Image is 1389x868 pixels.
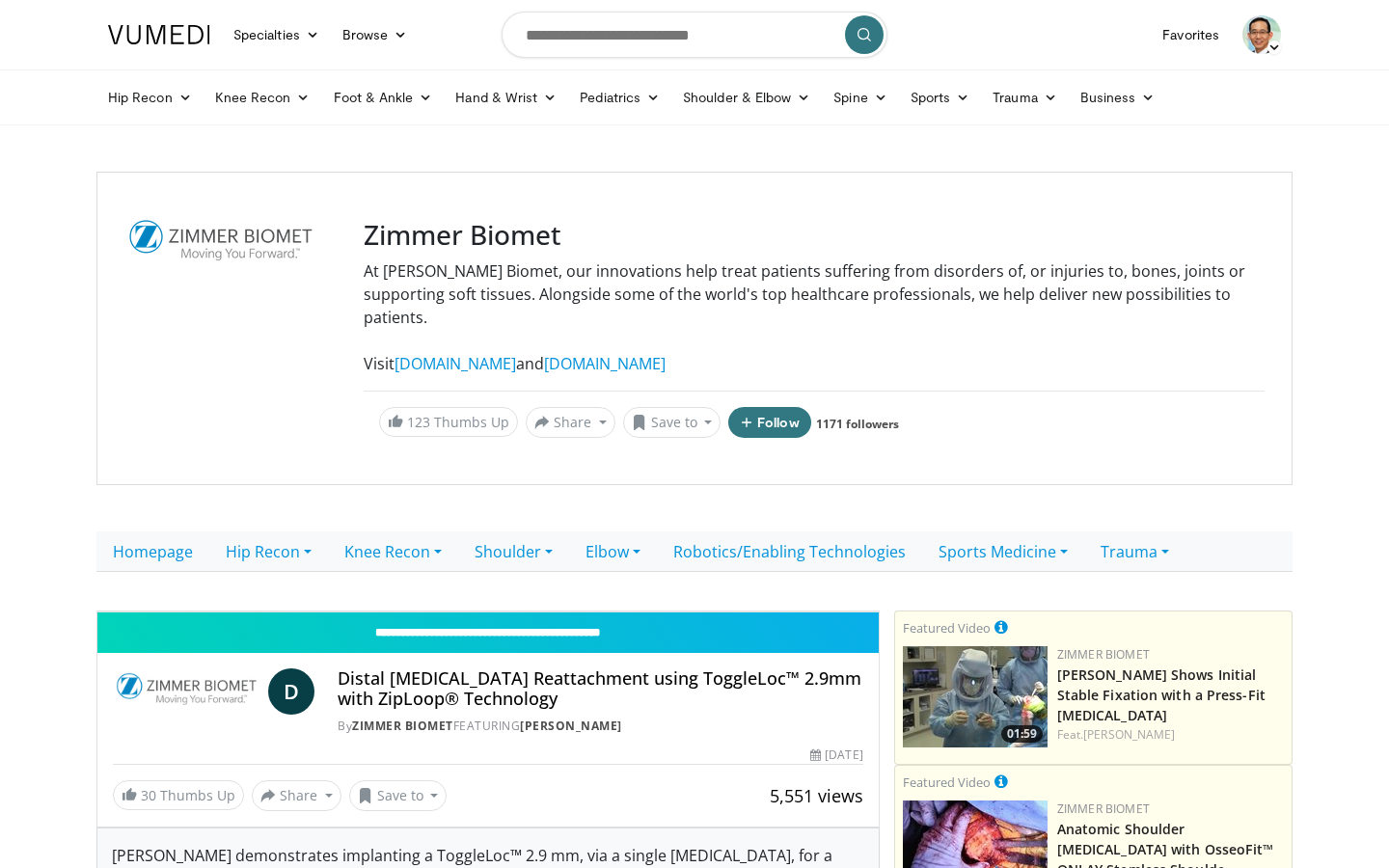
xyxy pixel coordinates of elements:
[1001,725,1043,743] span: 01:59
[1151,15,1231,54] a: Favorites
[204,78,322,117] a: Knee Recon
[502,12,887,58] input: Search topics, interventions
[770,784,863,807] span: 5,551 views
[903,646,1048,747] a: 01:59
[1084,531,1185,572] a: Trauma
[268,668,314,715] a: D
[331,15,420,54] a: Browse
[526,407,615,438] button: Share
[810,746,862,764] div: [DATE]
[96,78,204,117] a: Hip Recon
[899,78,982,117] a: Sports
[328,531,458,572] a: Knee Recon
[97,611,879,612] video-js: Video Player
[352,718,453,734] a: Zimmer Biomet
[1069,78,1167,117] a: Business
[671,78,822,117] a: Shoulder & Elbow
[222,15,331,54] a: Specialties
[822,78,898,117] a: Spine
[657,531,922,572] a: Robotics/Enabling Technologies
[1057,646,1150,663] a: Zimmer Biomet
[1057,665,1266,724] a: [PERSON_NAME] Shows Initial Stable Fixation with a Press-Fit [MEDICAL_DATA]
[364,259,1265,375] div: At [PERSON_NAME] Biomet, our innovations help treat patients suffering from disorders of, or inju...
[395,353,516,374] a: [DOMAIN_NAME]
[903,619,991,637] small: Featured Video
[520,718,622,734] a: [PERSON_NAME]
[96,531,209,572] a: Homepage
[349,780,448,811] button: Save to
[1057,726,1284,744] div: Feat.
[338,668,862,710] h4: Distal [MEDICAL_DATA] Reattachment using ToggleLoc™ 2.9mm with ZipLoop® Technology
[338,718,862,735] div: By FEATURING
[444,78,568,117] a: Hand & Wrist
[322,78,445,117] a: Foot & Ankle
[209,531,328,572] a: Hip Recon
[569,531,657,572] a: Elbow
[1242,15,1281,54] img: Avatar
[458,531,569,572] a: Shoulder
[623,407,722,438] button: Save to
[903,646,1048,747] img: 6bc46ad6-b634-4876-a934-24d4e08d5fac.150x105_q85_crop-smart_upscale.jpg
[1057,800,1150,817] a: Zimmer Biomet
[113,668,260,715] img: Zimmer Biomet
[108,25,210,44] img: VuMedi Logo
[141,786,156,804] span: 30
[903,773,991,791] small: Featured Video
[113,780,244,810] a: 30 Thumbs Up
[568,78,671,117] a: Pediatrics
[922,531,1084,572] a: Sports Medicine
[728,407,811,438] button: Follow
[407,413,430,431] span: 123
[252,780,341,811] button: Share
[379,407,518,437] a: 123 Thumbs Up
[364,219,1265,252] h3: Zimmer Biomet
[1083,726,1175,743] a: [PERSON_NAME]
[816,416,899,432] a: 1171 followers
[981,78,1069,117] a: Trauma
[544,353,666,374] a: [DOMAIN_NAME]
